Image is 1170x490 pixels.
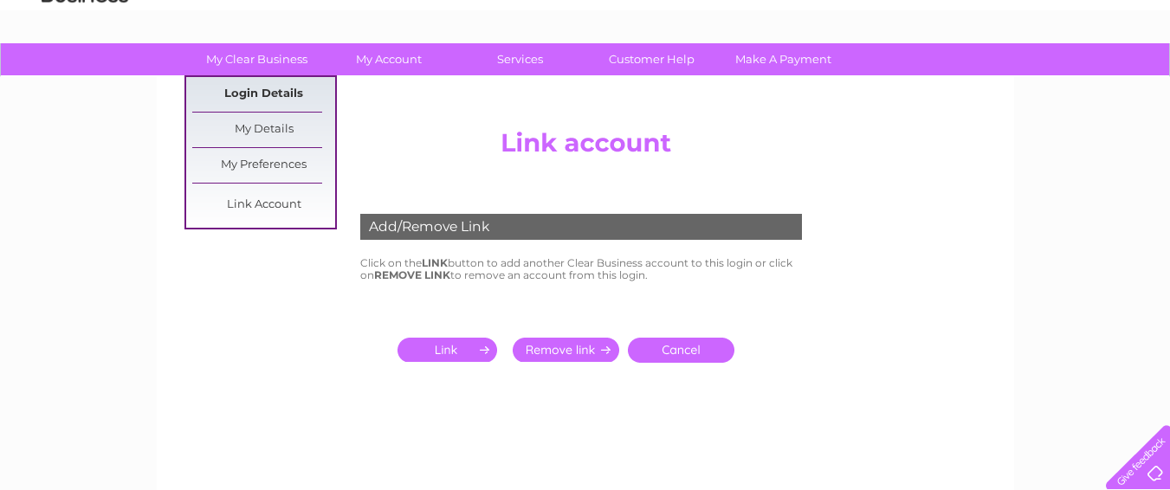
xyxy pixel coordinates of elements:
a: Log out [1113,74,1154,87]
a: Contact [1055,74,1097,87]
a: Services [449,43,591,75]
input: Submit [398,338,504,362]
a: Water [865,74,898,87]
b: REMOVE LINK [374,268,450,281]
a: 0333 014 3131 [844,9,963,30]
a: Login Details [192,77,335,112]
a: Telecoms [957,74,1009,87]
input: Submit [513,338,619,362]
a: My Details [192,113,335,147]
a: Cancel [628,338,734,363]
a: Make A Payment [712,43,855,75]
b: LINK [422,256,448,269]
a: Energy [908,74,947,87]
td: Click on the button to add another Clear Business account to this login or click on to remove an ... [356,253,815,286]
a: My Clear Business [185,43,328,75]
a: Customer Help [580,43,723,75]
a: My Preferences [192,148,335,183]
div: Clear Business is a trading name of Verastar Limited (registered in [GEOGRAPHIC_DATA] No. 3667643... [177,10,995,84]
div: Add/Remove Link [360,214,802,240]
img: logo.png [41,45,129,98]
a: Link Account [192,188,335,222]
a: My Account [317,43,460,75]
a: Blog [1019,74,1044,87]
